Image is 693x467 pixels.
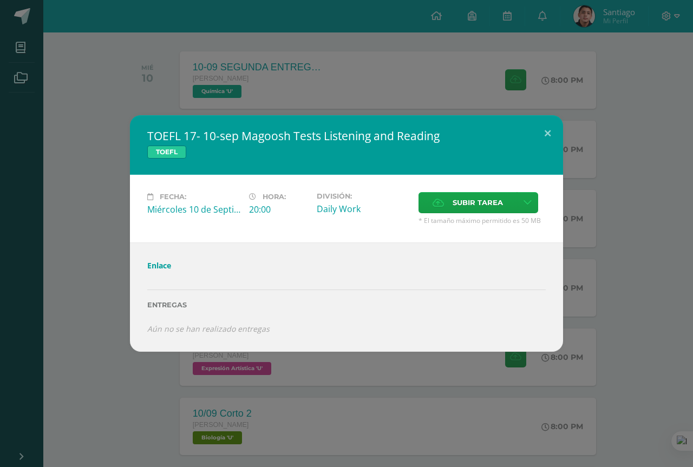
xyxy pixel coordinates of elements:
div: 20:00 [249,203,308,215]
span: TOEFL [147,146,186,159]
label: Entregas [147,301,546,309]
span: Hora: [263,193,286,201]
h2: TOEFL 17- 10-sep Magoosh Tests Listening and Reading [147,128,546,143]
i: Aún no se han realizado entregas [147,324,270,334]
button: Close (Esc) [532,115,563,152]
div: Miércoles 10 de Septiembre [147,203,240,215]
a: Enlace [147,260,171,271]
label: División: [317,192,410,200]
span: * El tamaño máximo permitido es 50 MB [419,216,546,225]
span: Subir tarea [453,193,503,213]
span: Fecha: [160,193,186,201]
div: Daily Work [317,203,410,215]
